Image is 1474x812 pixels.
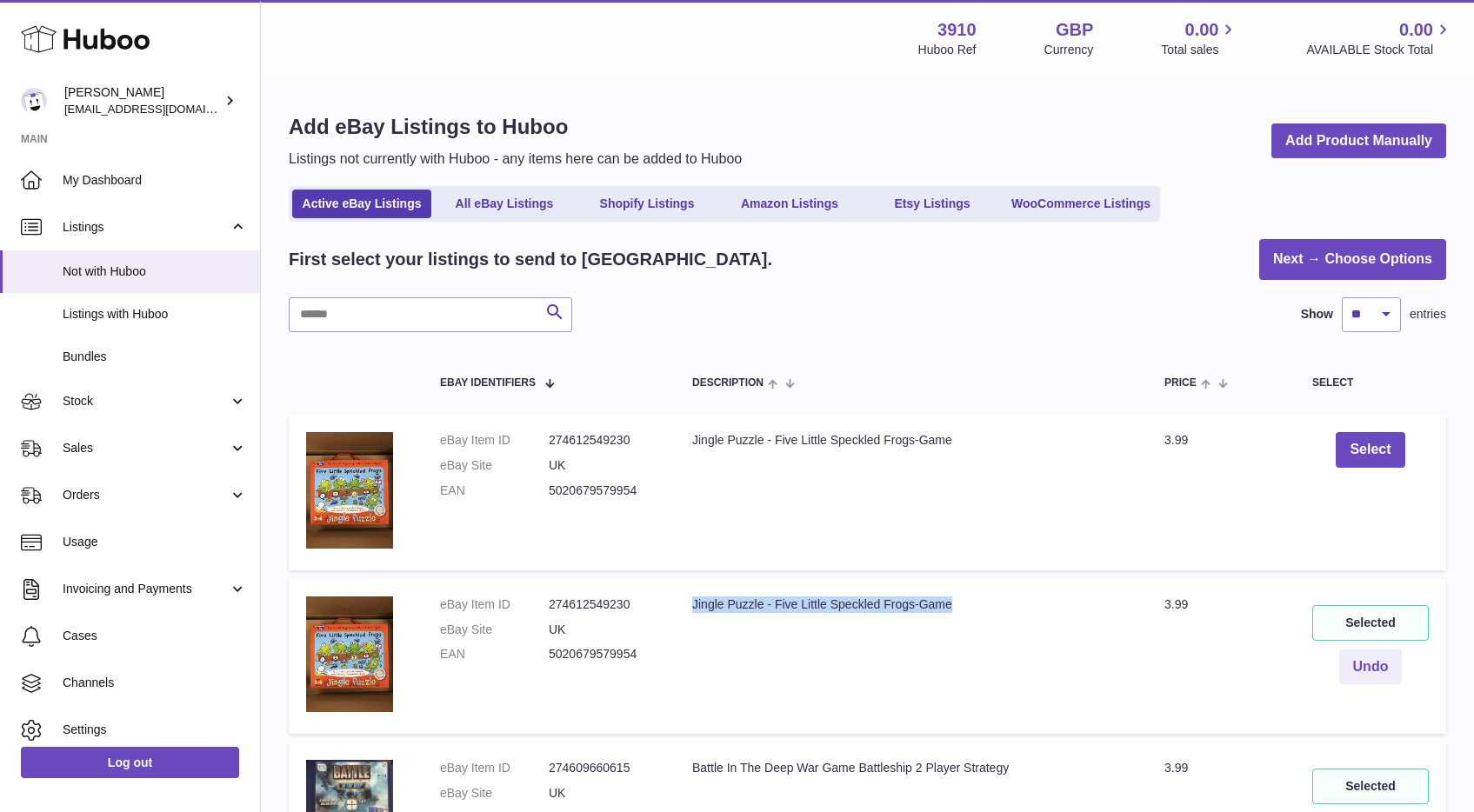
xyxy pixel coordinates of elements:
[1161,18,1238,58] a: 0.00 Total sales
[440,622,549,638] dt: eBay Site
[1410,306,1446,323] span: entries
[1259,239,1446,280] a: Next → Choose Options
[63,581,229,597] span: Invoicing and Payments
[64,84,221,117] div: [PERSON_NAME]
[692,377,764,389] span: Description
[64,102,256,116] span: [EMAIL_ADDRESS][DOMAIN_NAME]
[1306,42,1453,58] span: AVAILABLE Stock Total
[306,432,393,548] img: $_12.JPG
[1312,769,1429,804] div: Selected
[937,18,977,42] strong: 3910
[440,483,549,499] dt: EAN
[1185,18,1219,42] span: 0.00
[63,534,247,550] span: Usage
[1056,18,1093,42] strong: GBP
[63,219,229,236] span: Listings
[692,760,1130,776] div: Battle In The Deep War Game Battleship 2 Player Strategy
[292,190,431,218] a: Active eBay Listings
[63,440,229,456] span: Sales
[549,457,657,474] dd: UK
[863,190,1002,218] a: Etsy Listings
[1164,433,1188,447] span: 3.99
[21,747,239,778] a: Log out
[577,190,717,218] a: Shopify Listings
[549,646,657,662] dd: 5020679579954
[1306,18,1453,58] a: 0.00 AVAILABLE Stock Total
[63,628,247,644] span: Cases
[1339,649,1403,685] button: Undo
[692,432,1130,449] div: Jingle Puzzle - Five Little Speckled Frogs-Game
[440,760,549,776] dt: eBay Item ID
[549,596,657,613] dd: 274612549230
[63,349,247,365] span: Bundles
[63,722,247,738] span: Settings
[1005,190,1157,218] a: WooCommerce Listings
[440,457,549,474] dt: eBay Site
[1044,42,1094,58] div: Currency
[918,42,977,58] div: Huboo Ref
[289,113,742,141] h1: Add eBay Listings to Huboo
[440,377,536,389] span: eBay Identifiers
[435,190,574,218] a: All eBay Listings
[1312,377,1429,389] div: Select
[549,785,657,802] dd: UK
[720,190,859,218] a: Amazon Listings
[63,306,247,323] span: Listings with Huboo
[63,393,229,409] span: Stock
[1161,42,1238,58] span: Total sales
[549,432,657,449] dd: 274612549230
[289,248,772,271] h2: First select your listings to send to [GEOGRAPHIC_DATA].
[1271,123,1446,159] a: Add Product Manually
[289,150,742,169] p: Listings not currently with Huboo - any items here can be added to Huboo
[440,785,549,802] dt: eBay Site
[549,622,657,638] dd: UK
[1336,432,1404,468] button: Select
[440,646,549,662] dt: EAN
[63,487,229,503] span: Orders
[1301,306,1333,323] label: Show
[440,596,549,613] dt: eBay Item ID
[1312,605,1429,641] div: Selected
[63,675,247,691] span: Channels
[21,88,47,114] img: max@shopogolic.net
[63,172,247,189] span: My Dashboard
[1164,597,1188,611] span: 3.99
[1399,18,1433,42] span: 0.00
[440,432,549,449] dt: eBay Item ID
[1164,377,1197,389] span: Price
[1164,761,1188,775] span: 3.99
[63,263,247,280] span: Not with Huboo
[549,760,657,776] dd: 274609660615
[692,596,1130,613] div: Jingle Puzzle - Five Little Speckled Frogs-Game
[549,483,657,499] dd: 5020679579954
[306,596,393,712] img: $_12.JPG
